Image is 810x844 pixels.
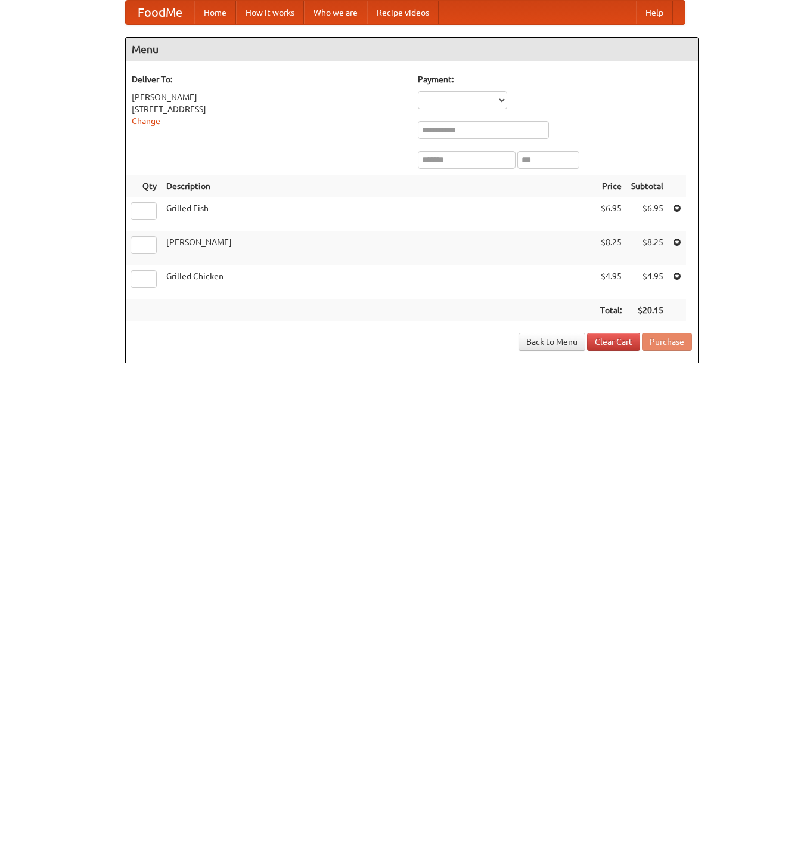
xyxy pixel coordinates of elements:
[595,265,626,299] td: $4.95
[132,116,160,126] a: Change
[587,333,640,351] a: Clear Cart
[626,299,668,321] th: $20.15
[626,197,668,231] td: $6.95
[642,333,692,351] button: Purchase
[194,1,236,24] a: Home
[626,175,668,197] th: Subtotal
[595,197,626,231] td: $6.95
[126,175,162,197] th: Qty
[132,73,406,85] h5: Deliver To:
[595,231,626,265] td: $8.25
[304,1,367,24] a: Who we are
[132,103,406,115] div: [STREET_ADDRESS]
[162,197,595,231] td: Grilled Fish
[367,1,439,24] a: Recipe videos
[595,299,626,321] th: Total:
[162,231,595,265] td: [PERSON_NAME]
[126,38,698,61] h4: Menu
[595,175,626,197] th: Price
[519,333,585,351] a: Back to Menu
[132,91,406,103] div: [PERSON_NAME]
[126,1,194,24] a: FoodMe
[418,73,692,85] h5: Payment:
[162,175,595,197] th: Description
[626,265,668,299] td: $4.95
[626,231,668,265] td: $8.25
[636,1,673,24] a: Help
[236,1,304,24] a: How it works
[162,265,595,299] td: Grilled Chicken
